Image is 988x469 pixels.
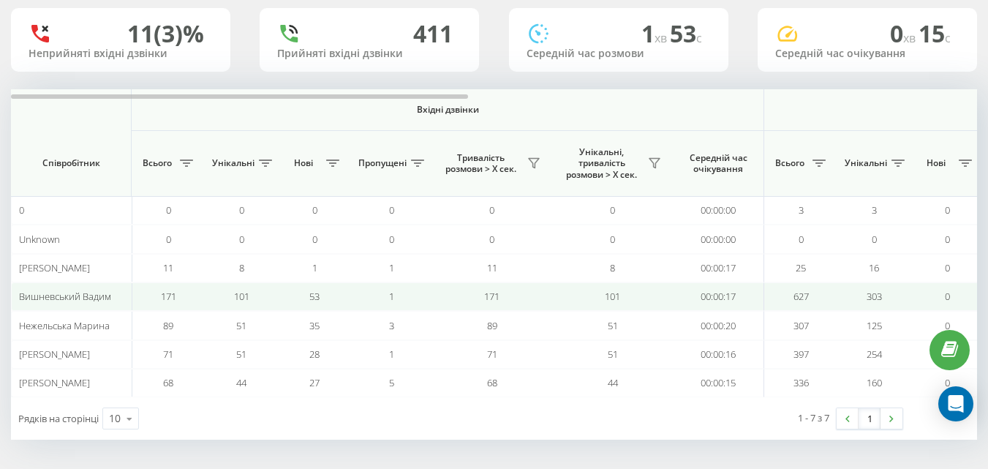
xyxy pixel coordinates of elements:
span: 397 [793,348,809,361]
span: c [696,30,702,46]
span: Тривалість розмови > Х сек. [439,152,523,175]
span: 51 [608,348,618,361]
span: 3 [872,203,877,217]
span: 51 [236,319,246,332]
span: 68 [487,376,497,389]
span: 8 [610,261,615,274]
span: Середній час очікування [684,152,753,175]
span: Unknown [19,233,60,246]
span: Унікальні, тривалість розмови > Х сек. [559,146,644,181]
span: 0 [799,233,804,246]
span: Вхідні дзвінки [170,104,725,116]
span: 101 [605,290,620,303]
span: [PERSON_NAME] [19,348,90,361]
span: 53 [309,290,320,303]
span: 25 [796,261,806,274]
span: 0 [945,261,950,274]
span: c [945,30,951,46]
span: 0 [610,203,615,217]
span: 1 [389,290,394,303]
span: Всього [772,157,808,169]
span: 0 [239,203,244,217]
span: 28 [309,348,320,361]
span: 0 [312,203,317,217]
div: Прийняті вхідні дзвінки [277,48,461,60]
span: хв [655,30,670,46]
div: Неприйняті вхідні дзвінки [29,48,213,60]
div: 10 [109,411,121,426]
span: 68 [163,376,173,389]
span: 0 [166,233,171,246]
span: 0 [166,203,171,217]
div: Середній час очікування [775,48,959,60]
div: 1 - 7 з 7 [798,410,829,425]
td: 00:00:15 [673,369,764,397]
span: Унікальні [212,157,254,169]
div: Open Intercom Messenger [938,386,973,421]
span: Всього [139,157,176,169]
span: 5 [389,376,394,389]
span: 51 [236,348,246,361]
span: 11 [487,261,497,274]
span: 0 [19,203,24,217]
td: 00:00:00 [673,225,764,253]
span: 3 [799,203,804,217]
span: 0 [389,203,394,217]
div: 411 [413,20,453,48]
span: 44 [236,376,246,389]
span: 0 [389,233,394,246]
span: хв [903,30,919,46]
td: 00:00:17 [673,254,764,282]
span: 0 [945,376,950,389]
span: 171 [161,290,176,303]
span: 0 [945,203,950,217]
span: Нові [285,157,322,169]
span: Нежельська Марина [19,319,110,332]
span: 171 [484,290,499,303]
span: 0 [312,233,317,246]
span: 71 [487,348,497,361]
span: 1 [641,18,670,49]
span: 1 [389,348,394,361]
span: 71 [163,348,173,361]
span: 0 [945,290,950,303]
span: 101 [234,290,249,303]
span: 16 [869,261,879,274]
td: 00:00:16 [673,340,764,369]
span: 1 [389,261,394,274]
span: 89 [487,319,497,332]
span: 35 [309,319,320,332]
span: 15 [919,18,951,49]
span: 307 [793,319,809,332]
span: 8 [239,261,244,274]
span: 0 [239,233,244,246]
span: [PERSON_NAME] [19,261,90,274]
span: Пропущені [358,157,407,169]
span: 0 [610,233,615,246]
span: 27 [309,376,320,389]
a: 1 [859,408,880,429]
span: 3 [389,319,394,332]
td: 00:00:00 [673,196,764,225]
span: Унікальні [845,157,887,169]
span: 254 [867,348,882,361]
span: 0 [489,203,494,217]
span: 1 [312,261,317,274]
span: 44 [608,376,618,389]
span: 89 [163,319,173,332]
span: 0 [489,233,494,246]
span: 0 [945,319,950,332]
span: [PERSON_NAME] [19,376,90,389]
span: Рядків на сторінці [18,412,99,425]
div: 11 (3)% [127,20,204,48]
span: 125 [867,319,882,332]
span: 627 [793,290,809,303]
span: Нові [918,157,954,169]
span: 53 [670,18,702,49]
span: 0 [945,233,950,246]
span: 51 [608,319,618,332]
span: 0 [890,18,919,49]
td: 00:00:20 [673,311,764,339]
span: 160 [867,376,882,389]
div: Середній час розмови [527,48,711,60]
